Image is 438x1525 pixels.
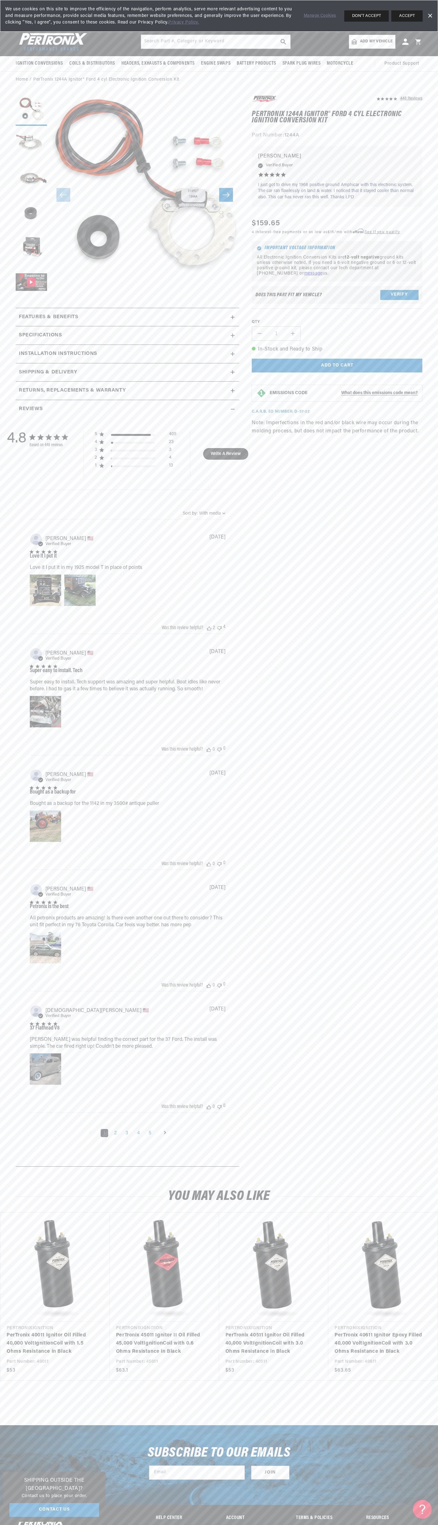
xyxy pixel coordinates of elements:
[19,387,126,395] h2: Returns, Replacements & Warranty
[384,56,422,71] summary: Product Support
[257,246,417,251] h6: Important Voltage Information
[217,860,222,866] div: Vote down
[16,76,28,83] a: Home
[45,535,93,541] span: roy l.
[123,1129,131,1137] a: Goto Page 3
[95,463,98,468] div: 1
[209,885,225,890] div: [DATE]
[5,6,295,26] span: We use cookies on this site to improve the efficiency of the navigation, perform analytics, serve...
[161,1104,203,1109] div: Was this review helpful?
[30,668,82,674] div: Super easy to install. Tech
[252,218,280,229] span: $159.65
[324,56,356,71] summary: Motorcycle
[203,448,248,460] button: Write A Review
[149,1466,245,1480] input: Email
[234,56,279,71] summary: Battery Products
[45,1007,149,1013] span: christian s.
[252,131,422,140] div: Part Number:
[207,625,211,630] div: Vote up
[223,982,225,988] div: 0
[16,363,239,382] summary: Shipping & Delivery
[213,861,215,866] div: 0
[19,418,236,1162] div: customer reviews
[19,350,97,358] h2: Installation instructions
[256,388,266,398] img: Emissions code
[183,511,225,516] button: Sort by:With media
[69,60,115,67] span: Coils & Distributors
[251,1466,289,1480] button: Subscribe
[168,20,199,25] a: Privacy Policy.
[84,1128,96,1138] a: Goto previous page
[30,904,69,910] div: Petronix is the best
[33,76,179,83] a: PerTronix 1244A Ignitor® Ford 4 cyl Electronic Ignition Conversion Kit
[141,35,290,49] input: Search Part #, Category or Keyword
[258,182,416,201] p: I just got to drive my 1966 positive ground Amphicar with this electronic system. The car ran fla...
[162,625,203,630] div: Was this review helpful?
[95,439,177,447] div: 4 star by 23 reviews
[304,271,323,276] a: message
[19,405,43,413] h2: Reviews
[225,1331,316,1356] a: PerTronix 40511 Ignitor Oil Filled 40,000 VoltIgnitionCoil with 3.0 Ohms Resistance in Black
[252,229,400,235] p: 4 interest-free payments or as low as /mo with .
[252,359,422,373] button: Add to cart
[30,786,76,789] div: 5 star rating out of 5 stars
[209,1007,225,1012] div: [DATE]
[45,892,71,896] span: Verified Buyer
[365,230,400,234] a: See if you qualify - Learn more about Affirm Financing (opens in modal)
[146,1129,154,1137] a: Goto Page 5
[169,431,177,439] div: 405
[7,431,26,447] div: 4.8
[270,391,308,395] strong: EMISSIONS CODE
[161,861,203,866] div: Was this review helpful?
[121,60,195,67] span: Headers, Exhausts & Components
[217,1103,222,1109] div: Vote down
[252,111,422,124] h1: PerTronix 1244A Ignitor® Ford 4 cyl Electronic Ignition Conversion Kit
[16,31,88,52] img: Pertronix
[266,162,293,169] span: Verified Buyer
[159,1128,171,1138] a: Goto next page
[279,56,324,71] summary: Spark Plug Wires
[45,656,71,661] span: Verified Buyer
[30,901,69,904] div: 5 star rating out of 5 stars
[30,789,76,795] div: Bought as a backup for
[116,1331,207,1356] a: PerTronix 45011 Ignitor II Oil Filled 45,000 VoltIgnitionCoil with 0.6 Ohms Resistance in Black
[391,10,423,22] button: ACCEPT
[19,331,62,340] h2: Specifications
[223,860,225,866] div: 0
[30,811,61,842] div: Image of Review by John G. on July 20, 23 number 1
[341,391,418,395] strong: What does this emissions code mean?
[223,1103,225,1109] div: 0
[101,1129,108,1137] a: Page 1
[30,554,57,559] div: Love it I put it
[201,60,230,67] span: Engine Swaps
[45,886,93,892] span: Avo B.
[161,747,203,752] div: Was this review helpful?
[148,1447,291,1459] h3: Subscribe to our emails
[95,463,177,471] div: 1 star by 13 reviews
[223,624,225,630] div: 4
[284,133,299,138] strong: 1244A
[95,447,98,453] div: 3
[30,1025,60,1031] div: 37 Flathead V8
[19,313,78,321] h2: Features & Benefits
[16,56,66,71] summary: Ignition Conversions
[344,10,389,22] button: DON'T ACCEPT
[30,1053,61,1085] div: Video of Review by christian s. on May 13, 23 number 1
[95,455,177,463] div: 2 star by 4 reviews
[217,746,222,752] div: Vote down
[95,431,177,439] div: 5 star by 405 reviews
[257,255,417,276] p: All Electronic Ignition Conversion Kits are ground kits unless otherwise noted. If you need a 6-v...
[328,230,334,234] span: $15
[252,409,310,415] p: C.A.R.B. EO Number: D-57-22
[30,575,61,606] div: Image of Review by roy l. on February 17, 24 number 1
[213,625,215,630] div: 2
[213,1104,215,1109] div: 0
[349,35,395,49] a: Add my vehicle
[16,326,239,345] summary: Specifications
[425,11,435,21] a: Dismiss Banner
[213,747,215,752] div: 0
[16,382,239,400] summary: Returns, Replacements & Warranty
[56,188,70,202] button: Slide left
[45,771,93,777] span: John G.
[30,932,61,963] div: Image of Review by Avo B. on June 06, 23 number 1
